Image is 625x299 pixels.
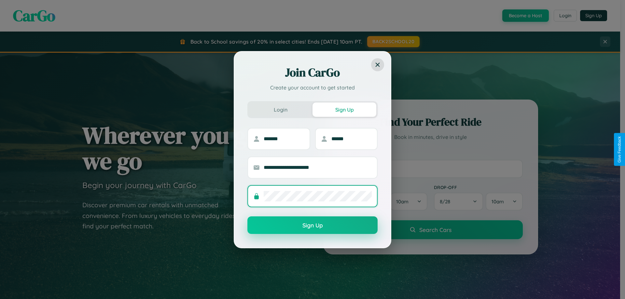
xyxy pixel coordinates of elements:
[247,65,378,80] h2: Join CarGo
[312,102,376,117] button: Sign Up
[617,136,622,163] div: Give Feedback
[247,84,378,91] p: Create your account to get started
[249,102,312,117] button: Login
[247,216,378,234] button: Sign Up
